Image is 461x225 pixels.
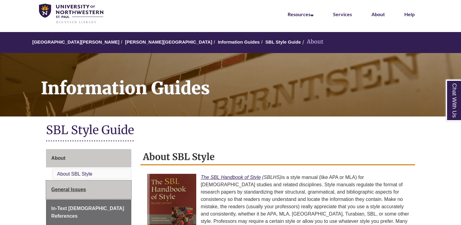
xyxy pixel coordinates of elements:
[265,39,301,45] a: SBL Style Guide
[201,175,261,180] a: The SBL Handbook of Style
[57,171,92,177] a: About SBL Style
[218,39,260,45] a: Information Guides
[34,53,461,109] h1: Information Guides
[51,187,86,192] span: General Issues
[46,149,131,167] a: About
[333,11,352,17] a: Services
[51,206,124,219] span: In-Text [DEMOGRAPHIC_DATA] References
[125,39,212,45] a: [PERSON_NAME][GEOGRAPHIC_DATA]
[51,155,65,161] span: About
[288,11,314,17] a: Resources
[46,180,131,199] a: General Issues
[32,39,119,45] a: [GEOGRAPHIC_DATA][PERSON_NAME]
[404,11,415,17] a: Help
[301,37,323,46] li: About
[39,4,103,24] img: UNWSP Library Logo
[46,123,415,139] h1: SBL Style Guide
[371,11,385,17] a: About
[262,175,281,180] em: (SBLHS)
[140,149,415,165] h2: About SBL Style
